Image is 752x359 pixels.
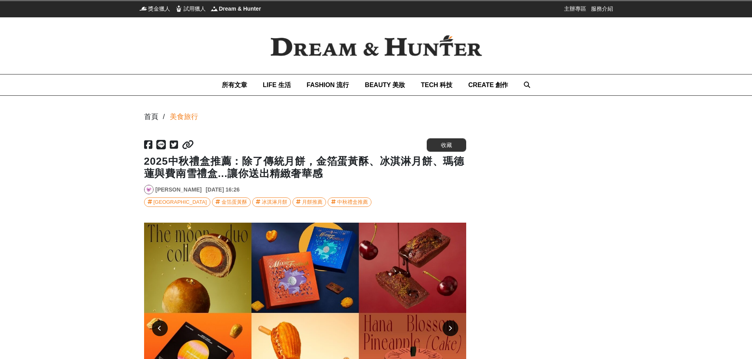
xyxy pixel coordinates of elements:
a: 主辦專區 [564,5,586,13]
div: [GEOGRAPHIC_DATA] [154,198,207,206]
a: 冰淇淋月餅 [252,197,291,207]
span: TECH 科技 [421,82,452,88]
span: CREATE 創作 [468,82,508,88]
div: 冰淇淋月餅 [262,198,287,206]
div: 月餅推薦 [302,198,323,206]
a: 月餅推薦 [293,197,326,207]
span: 所有文章 [222,82,247,88]
a: TECH 科技 [421,74,452,95]
img: Dream & Hunter [210,5,218,13]
a: LIFE 生活 [263,74,291,95]
a: 金箔蛋黃酥 [212,197,251,207]
div: / [163,112,165,122]
a: FASHION 流行 [307,74,349,95]
span: FASHION 流行 [307,82,349,88]
a: 中秋禮盒推薦 [328,197,371,207]
a: Avatar [144,185,154,194]
span: 獎金獵人 [148,5,170,13]
span: Dream & Hunter [219,5,261,13]
div: 首頁 [144,112,158,122]
a: 所有文章 [222,74,247,95]
a: [GEOGRAPHIC_DATA] [144,197,210,207]
span: 試用獵人 [184,5,206,13]
a: 服務介紹 [591,5,613,13]
button: 收藏 [427,138,466,152]
img: 獎金獵人 [139,5,147,13]
h1: 2025中秋禮盒推薦：除了傳統月餅，金箔蛋黃酥、冰淇淋月餅、瑪德蓮與費南雪禮盒...讓你送出精緻奢華感 [144,155,466,180]
img: 試用獵人 [175,5,183,13]
a: 美食旅行 [170,112,198,122]
img: Dream & Hunter [258,22,495,69]
span: LIFE 生活 [263,82,291,88]
span: BEAUTY 美妝 [365,82,405,88]
a: Dream & HunterDream & Hunter [210,5,261,13]
div: [DATE] 16:26 [206,186,240,194]
a: BEAUTY 美妝 [365,74,405,95]
a: 獎金獵人獎金獵人 [139,5,170,13]
a: [PERSON_NAME] [156,186,202,194]
img: Avatar [144,185,153,194]
a: CREATE 創作 [468,74,508,95]
div: 金箔蛋黃酥 [221,198,247,206]
div: 中秋禮盒推薦 [337,198,368,206]
a: 試用獵人試用獵人 [175,5,206,13]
